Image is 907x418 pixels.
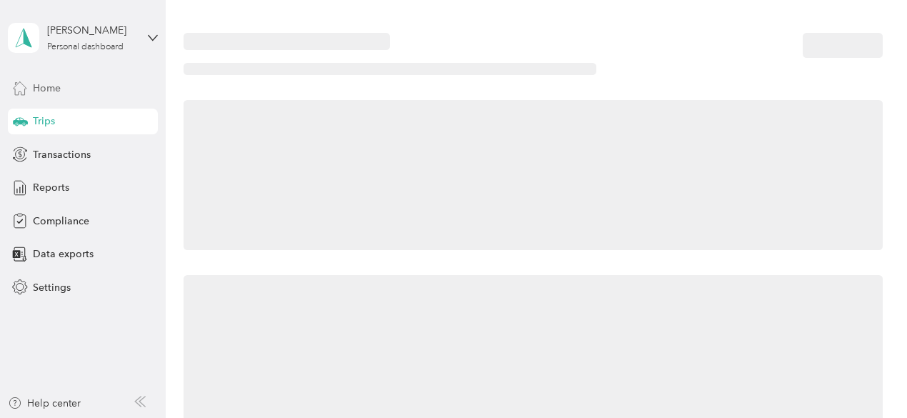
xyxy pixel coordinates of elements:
[33,147,91,162] span: Transactions
[33,280,71,295] span: Settings
[33,214,89,229] span: Compliance
[47,43,124,51] div: Personal dashboard
[33,180,69,195] span: Reports
[33,247,94,262] span: Data exports
[33,81,61,96] span: Home
[827,338,907,418] iframe: Everlance-gr Chat Button Frame
[47,23,136,38] div: [PERSON_NAME]
[8,396,81,411] button: Help center
[33,114,55,129] span: Trips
